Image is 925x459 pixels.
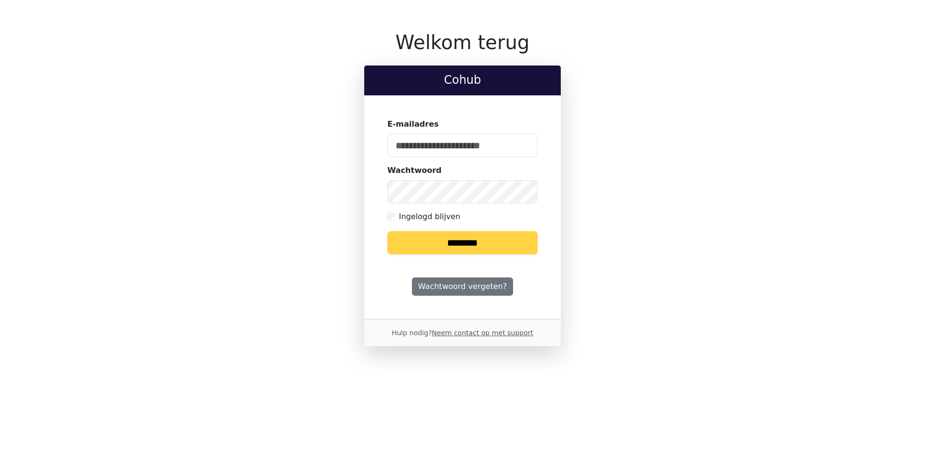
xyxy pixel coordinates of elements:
[387,118,439,130] label: E-mailadres
[432,329,533,337] a: Neem contact op met support
[387,165,442,176] label: Wachtwoord
[392,329,533,337] small: Hulp nodig?
[399,211,460,223] label: Ingelogd blijven
[372,73,553,87] h2: Cohub
[364,31,561,54] h1: Welkom terug
[412,277,513,296] a: Wachtwoord vergeten?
